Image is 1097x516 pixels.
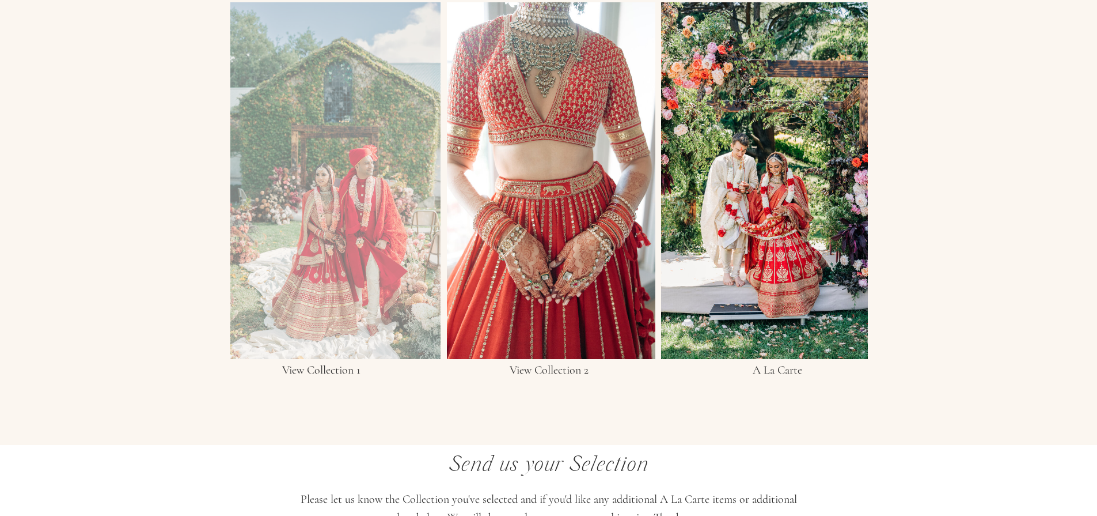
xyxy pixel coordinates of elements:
h1: Send us your Selection [425,454,673,476]
a: View Collection 2 [484,364,614,382]
h3: A La Carte [726,364,829,382]
h3: View Collection 1 [252,364,391,382]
